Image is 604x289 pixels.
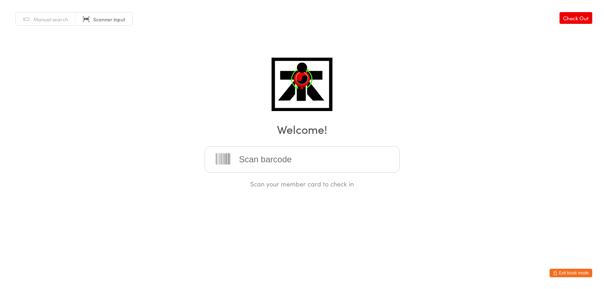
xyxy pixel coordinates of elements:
[550,269,592,277] button: Exit kiosk mode
[7,121,597,137] h2: Welcome!
[93,16,125,23] span: Scanner input
[205,179,400,188] div: Scan your member card to check in
[560,12,592,24] a: Check Out
[33,16,68,23] span: Manual search
[205,146,400,173] input: Scan barcode
[272,58,332,111] img: ATI Midvale / Midland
